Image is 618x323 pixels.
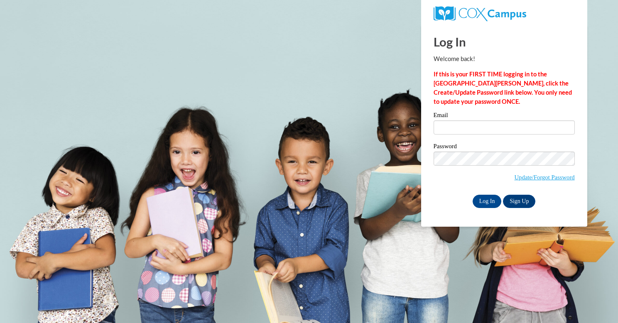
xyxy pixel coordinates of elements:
[434,10,526,17] a: COX Campus
[434,143,575,152] label: Password
[434,33,575,50] h1: Log In
[434,71,572,105] strong: If this is your FIRST TIME logging in to the [GEOGRAPHIC_DATA][PERSON_NAME], click the Create/Upd...
[503,195,535,208] a: Sign Up
[434,6,526,21] img: COX Campus
[515,174,575,181] a: Update/Forgot Password
[473,195,502,208] input: Log In
[434,112,575,120] label: Email
[434,54,575,64] p: Welcome back!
